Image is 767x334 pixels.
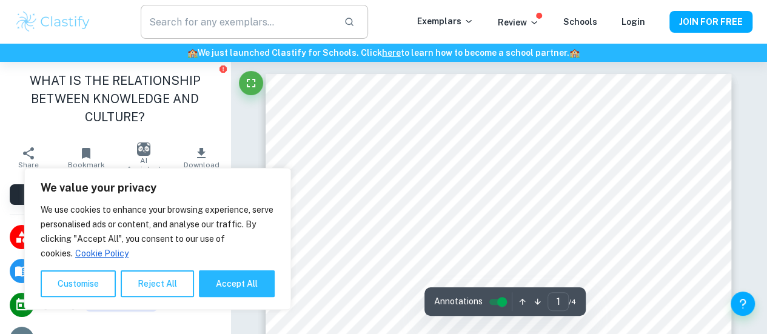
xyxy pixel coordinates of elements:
button: Customise [41,270,116,297]
div: We value your privacy [24,168,291,310]
button: Accept All [199,270,275,297]
span: Download [184,161,219,169]
img: Clastify logo [15,10,92,34]
a: Schools [563,17,597,27]
p: We value your privacy [41,181,275,195]
img: AI Assistant [137,142,150,156]
span: Bookmark [68,161,105,169]
button: Fullscreen [239,71,263,95]
span: 🏫 [569,48,580,58]
p: We use cookies to enhance your browsing experience, serve personalised ads or content, and analys... [41,202,275,261]
span: AI Assistant [122,156,166,173]
span: / 4 [569,296,576,307]
button: Download [173,141,230,175]
h1: WHAT IS THE RELATIONSHIP BETWEEN KNOWLEDGE AND CULTURE? [10,72,221,126]
button: Bookmark [58,141,115,175]
button: Reject All [121,270,194,297]
button: AI Assistant [115,141,173,175]
span: 🏫 [187,48,198,58]
p: Exemplars [417,15,474,28]
button: JOIN FOR FREE [669,11,752,33]
a: Cookie Policy [75,248,129,259]
p: Review [498,16,539,29]
a: Login [621,17,645,27]
a: here [382,48,401,58]
h6: We just launched Clastify for Schools. Click to learn how to become a school partner. [2,46,765,59]
button: Help and Feedback [731,292,755,316]
input: Search for any exemplars... [141,5,335,39]
button: Report issue [219,64,228,73]
span: Share [18,161,39,169]
span: Annotations [434,295,483,308]
button: View [PERSON_NAME] [10,184,221,205]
